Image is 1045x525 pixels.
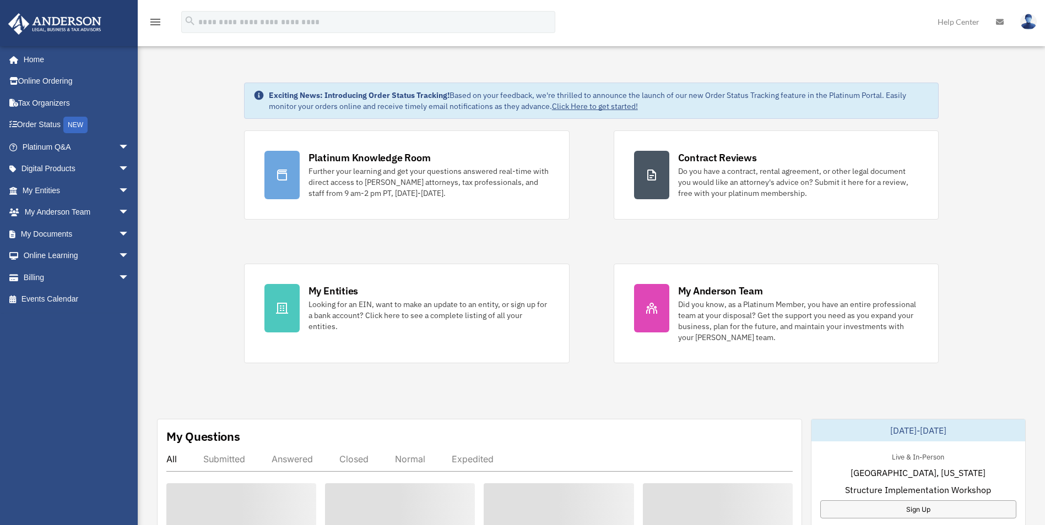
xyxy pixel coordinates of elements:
a: Online Ordering [8,70,146,92]
span: arrow_drop_down [118,158,140,181]
a: Platinum Knowledge Room Further your learning and get your questions answered real-time with dire... [244,130,570,220]
div: NEW [63,117,88,133]
div: Looking for an EIN, want to make an update to an entity, or sign up for a bank account? Click her... [308,299,549,332]
div: Normal [395,453,425,464]
i: search [184,15,196,27]
img: User Pic [1020,14,1037,30]
div: Did you know, as a Platinum Member, you have an entire professional team at your disposal? Get th... [678,299,919,343]
img: Anderson Advisors Platinum Portal [5,13,105,35]
a: My Entities Looking for an EIN, want to make an update to an entity, or sign up for a bank accoun... [244,264,570,363]
div: Live & In-Person [883,450,953,462]
div: Based on your feedback, we're thrilled to announce the launch of our new Order Status Tracking fe... [269,90,930,112]
a: My Anderson Teamarrow_drop_down [8,201,146,223]
div: My Questions [166,428,240,445]
div: Do you have a contract, rental agreement, or other legal document you would like an attorney's ad... [678,166,919,199]
span: Structure Implementation Workshop [845,483,991,496]
a: Home [8,48,140,70]
a: Digital Productsarrow_drop_down [8,158,146,180]
div: All [166,453,177,464]
div: [DATE]-[DATE] [811,419,1025,441]
a: My Documentsarrow_drop_down [8,223,146,245]
a: Billingarrow_drop_down [8,266,146,288]
a: Sign Up [820,500,1016,518]
span: arrow_drop_down [118,245,140,267]
span: arrow_drop_down [118,136,140,158]
a: Platinum Q&Aarrow_drop_down [8,136,146,158]
a: Contract Reviews Do you have a contract, rental agreement, or other legal document you would like... [614,130,939,220]
strong: Exciting News: Introducing Order Status Tracking! [269,90,450,100]
div: My Anderson Team [678,284,763,298]
a: Tax Organizers [8,92,146,114]
div: Submitted [203,453,245,464]
div: Further your learning and get your questions answered real-time with direct access to [PERSON_NAM... [308,166,549,199]
a: Click Here to get started! [552,101,638,111]
a: Events Calendar [8,288,146,310]
div: Expedited [452,453,494,464]
a: menu [149,19,162,29]
a: My Anderson Team Did you know, as a Platinum Member, you have an entire professional team at your... [614,264,939,363]
span: arrow_drop_down [118,201,140,224]
span: arrow_drop_down [118,179,140,202]
a: Order StatusNEW [8,114,146,136]
a: Online Learningarrow_drop_down [8,245,146,267]
i: menu [149,15,162,29]
div: Contract Reviews [678,151,757,165]
span: [GEOGRAPHIC_DATA], [US_STATE] [851,466,986,479]
a: My Entitiesarrow_drop_down [8,179,146,201]
div: Platinum Knowledge Room [308,151,431,165]
div: My Entities [308,284,358,298]
span: arrow_drop_down [118,266,140,289]
span: arrow_drop_down [118,223,140,245]
div: Answered [272,453,313,464]
div: Closed [339,453,369,464]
